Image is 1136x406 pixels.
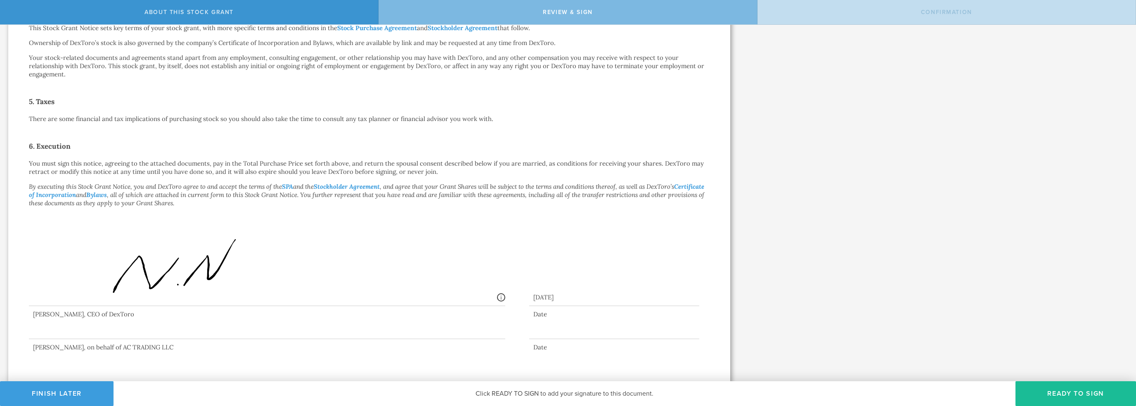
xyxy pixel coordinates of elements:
div: Date [529,343,699,351]
iframe: Chat Widget [1095,342,1136,381]
p: Your stock-related documents and agreements stand apart from any employment, consulting engagemen... [29,54,710,78]
p: Ownership of DexToro’s stock is also governed by the company’s Certificate of Incorporation and B... [29,39,710,47]
a: SPA [282,183,293,190]
a: Stockholder Agreement [314,183,380,190]
img: D9NyT577ACGwAAAAAElFTkSuQmCC [33,218,361,308]
h2: 6. Execution [29,140,710,153]
h2: 5. Taxes [29,95,710,108]
a: Certificate of Incorporation [29,183,704,199]
span: About this stock grant [144,9,234,16]
p: There are some financial and tax implications of purchasing stock so you should also take the tim... [29,115,710,123]
p: You must sign this notice, agreeing to the attached documents, pay in the Total Purchase Price se... [29,159,710,176]
a: Stock Purchase Agreement [337,24,417,32]
div: [DATE] [529,285,699,306]
p: This Stock Grant Notice sets key terms of your stock grant, with more specific terms and conditio... [29,24,710,32]
em: By executing this Stock Grant Notice, you and DexToro agree to and accept the terms of the and th... [29,183,704,207]
span: Click READY TO SIGN to add your signature to this document. [476,389,653,398]
span: Confirmation [921,9,972,16]
a: Bylaws [86,191,107,199]
div: [PERSON_NAME], on behalf of AC TRADING LLC [29,343,505,351]
span: Review & Sign [543,9,593,16]
a: Stockholder Agreement [428,24,497,32]
button: Ready to Sign [1015,381,1136,406]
